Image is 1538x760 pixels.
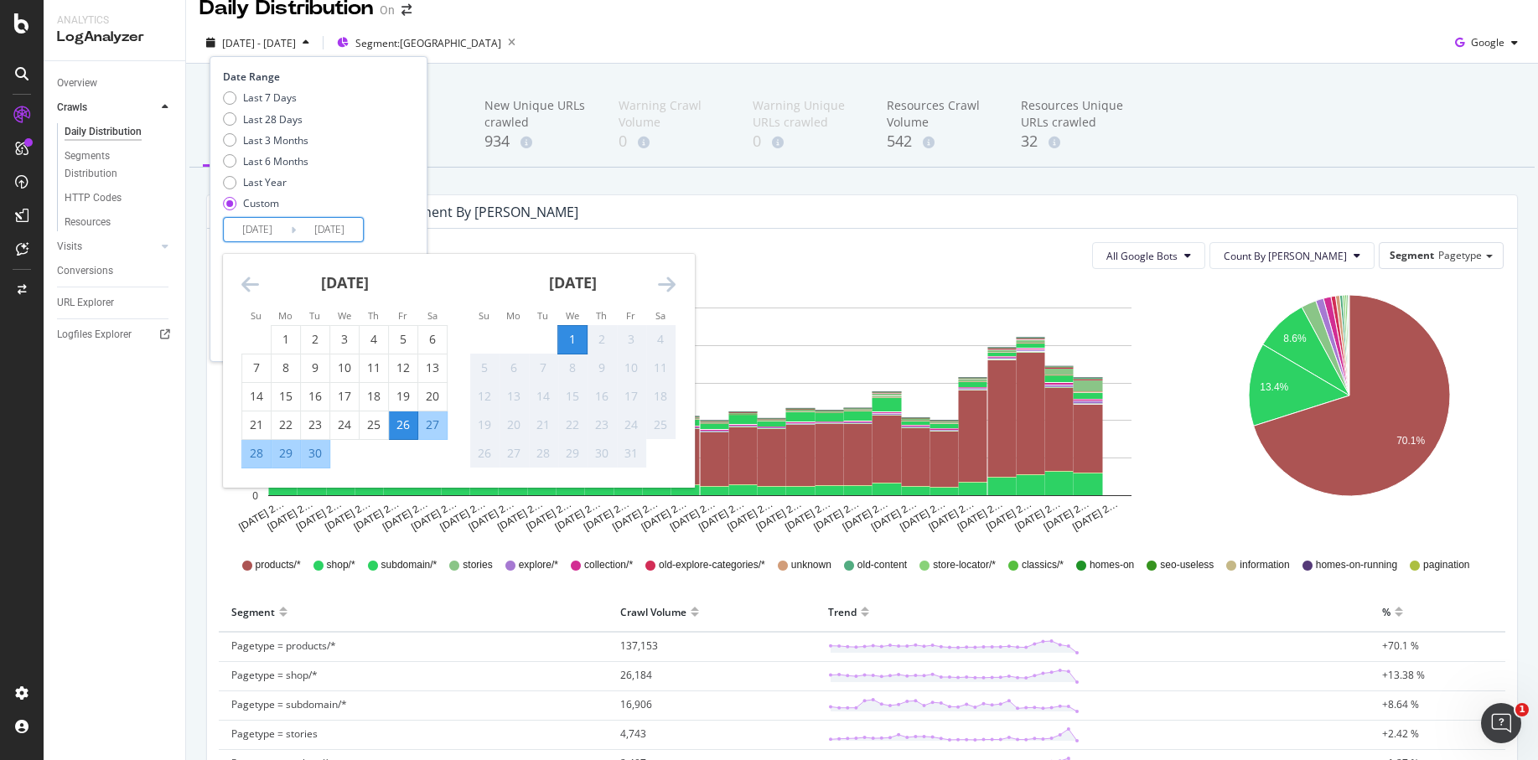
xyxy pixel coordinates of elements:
small: Mo [506,309,520,322]
span: pagination [1423,558,1469,572]
div: 7 [529,359,557,376]
button: [DATE] - [DATE] [199,29,316,56]
td: Not available. Saturday, October 11, 2025 [646,354,676,382]
span: information [1240,558,1289,572]
div: 15 [272,388,300,405]
small: Su [251,309,262,322]
iframe: Intercom live chat [1481,703,1521,743]
td: Not available. Friday, October 31, 2025 [617,439,646,468]
button: Segment:[GEOGRAPHIC_DATA] [330,29,522,56]
span: 4,743 [620,726,646,741]
button: Count By [PERSON_NAME] [1209,242,1375,269]
div: Segments Distribution [65,147,158,183]
small: Tu [537,309,548,322]
td: Not available. Monday, October 13, 2025 [500,382,529,411]
div: Calendar [223,254,694,488]
td: Choose Sunday, September 14, 2025 as your check-out date. It’s available. [242,382,272,411]
div: 1 [272,331,300,348]
div: Conversions [57,262,113,280]
div: 10 [330,359,359,376]
div: 12 [470,388,499,405]
td: Not available. Saturday, October 4, 2025 [646,325,676,354]
div: 9 [588,359,616,376]
div: 542 [887,131,994,153]
td: Not available. Tuesday, October 21, 2025 [529,411,558,439]
td: Choose Monday, September 8, 2025 as your check-out date. It’s available. [272,354,301,382]
div: 29 [558,445,587,462]
div: Crawl Volume [620,598,686,625]
span: 137,153 [620,639,658,653]
div: 29 [272,445,300,462]
div: 13 [500,388,528,405]
small: Fr [398,309,407,322]
span: +8.64 % [1382,697,1419,711]
a: Daily Distribution [65,123,173,141]
span: 16,906 [620,697,652,711]
td: Not available. Sunday, October 5, 2025 [470,354,500,382]
div: 14 [242,388,271,405]
td: Not available. Friday, October 17, 2025 [617,382,646,411]
span: Pagetype = products/* [231,639,336,653]
div: Custom [223,196,308,210]
div: 16 [588,388,616,405]
div: Crawls [57,99,87,116]
span: subdomain/* [381,558,438,572]
span: shop/* [327,558,355,572]
div: Move backward to switch to the previous month. [241,274,259,295]
div: 7 [242,359,271,376]
div: % [1382,598,1390,625]
div: 21 [529,416,557,433]
div: 11 [360,359,388,376]
td: Not available. Thursday, October 16, 2025 [588,382,617,411]
td: Selected. Monday, September 29, 2025 [272,439,301,468]
div: 30 [588,445,616,462]
div: Last 7 Days [223,90,308,105]
div: 6 [418,331,447,348]
div: 22 [272,416,300,433]
span: +2.42 % [1382,726,1419,741]
div: Daily Distribution [65,123,142,141]
span: Pagetype = shop/* [231,668,318,682]
div: 28 [529,445,557,462]
div: 3 [617,331,645,348]
div: Analytics [57,13,172,28]
div: 27 [500,445,528,462]
td: Not available. Saturday, October 25, 2025 [646,411,676,439]
a: Visits [57,238,157,256]
td: Not available. Monday, October 27, 2025 [500,439,529,468]
text: 0 [252,490,258,502]
div: Custom [243,196,279,210]
div: 3 [330,331,359,348]
small: We [566,309,579,322]
small: Su [479,309,489,322]
div: Last 6 Months [243,154,308,168]
div: 25 [646,416,675,433]
span: 26,184 [620,668,652,682]
span: homes-on [1090,558,1134,572]
div: Trend [828,598,857,625]
text: 70.1% [1396,435,1425,447]
div: arrow-right-arrow-left [401,4,412,16]
div: 15 [558,388,587,405]
td: Choose Tuesday, September 2, 2025 as your check-out date. It’s available. [301,325,330,354]
small: Th [596,309,607,322]
td: Not available. Wednesday, October 29, 2025 [558,439,588,468]
div: 23 [301,416,329,433]
div: 0 [753,131,860,153]
td: Choose Friday, September 5, 2025 as your check-out date. It’s available. [389,325,418,354]
div: Last 28 Days [223,112,308,127]
div: URL Explorer [57,294,114,312]
div: LogAnalyzer [57,28,172,47]
small: Fr [626,309,635,322]
strong: [DATE] [321,272,369,292]
div: Overview [57,75,97,92]
div: A chart. [1195,282,1504,534]
div: A chart. [220,282,1179,534]
span: unknown [791,558,831,572]
td: Not available. Sunday, October 26, 2025 [470,439,500,468]
text: 13.4% [1260,381,1288,393]
div: 20 [418,388,447,405]
td: Choose Monday, September 1, 2025 as your check-out date. It’s available. [272,325,301,354]
div: 25 [360,416,388,433]
a: Resources [65,214,173,231]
